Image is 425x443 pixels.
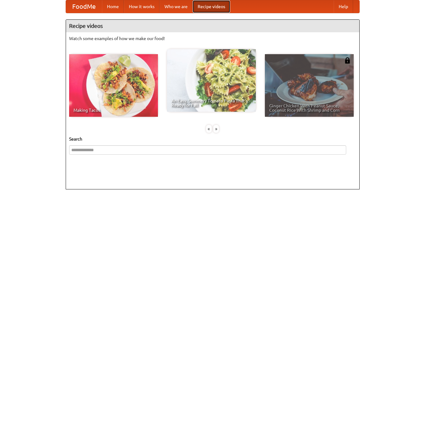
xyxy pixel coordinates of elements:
h5: Search [69,136,356,142]
a: Making Tacos [69,54,158,117]
img: 483408.png [344,57,351,64]
a: Home [102,0,124,13]
div: « [206,125,212,133]
p: Watch some examples of how we make our food! [69,35,356,42]
a: Recipe videos [193,0,230,13]
span: An Easy, Summery Tomato Pasta That's Ready for Fall [171,99,251,107]
a: Help [334,0,353,13]
a: How it works [124,0,159,13]
a: Who we are [159,0,193,13]
div: » [213,125,219,133]
h4: Recipe videos [66,20,359,32]
a: An Easy, Summery Tomato Pasta That's Ready for Fall [167,49,256,112]
span: Making Tacos [73,108,154,112]
a: FoodMe [66,0,102,13]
